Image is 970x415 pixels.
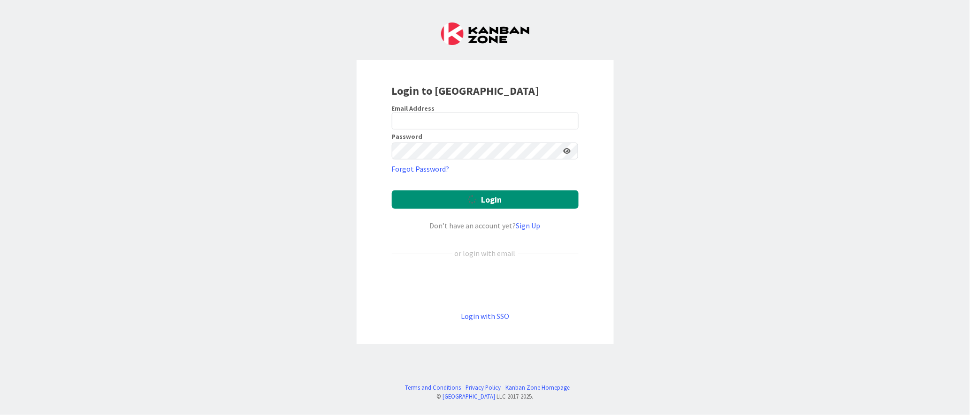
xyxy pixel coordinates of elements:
a: Login with SSO [461,311,509,321]
div: © LLC 2017- 2025 . [400,392,570,401]
div: Don’t have an account yet? [392,220,579,231]
button: Login [392,190,579,209]
a: Kanban Zone Homepage [505,383,570,392]
a: Forgot Password? [392,163,450,174]
a: Privacy Policy [466,383,501,392]
img: Kanban Zone [441,23,529,45]
a: Terms and Conditions [405,383,461,392]
label: Password [392,133,423,140]
iframe: Sign in with Google Button [387,274,583,295]
a: [GEOGRAPHIC_DATA] [443,392,496,400]
label: Email Address [392,104,435,113]
div: or login with email [452,248,518,259]
a: Sign Up [516,221,541,230]
b: Login to [GEOGRAPHIC_DATA] [392,83,540,98]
